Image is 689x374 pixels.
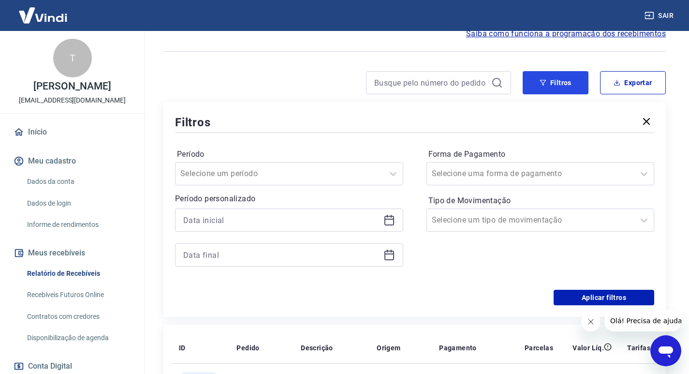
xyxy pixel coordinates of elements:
[600,71,666,94] button: Exportar
[179,343,186,353] p: ID
[525,343,553,353] p: Parcelas
[466,28,666,40] a: Saiba como funciona a programação dos recebimentos
[6,7,81,15] span: Olá! Precisa de ajuda?
[428,195,653,207] label: Tipo de Movimentação
[554,290,654,305] button: Aplicar filtros
[572,343,604,353] p: Valor Líq.
[12,150,133,172] button: Meu cadastro
[428,149,653,160] label: Forma de Pagamento
[301,343,333,353] p: Descrição
[581,312,601,331] iframe: Fechar mensagem
[12,242,133,264] button: Meus recebíveis
[374,75,487,90] input: Busque pelo número do pedido
[523,71,588,94] button: Filtros
[53,39,92,77] div: T
[23,328,133,348] a: Disponibilização de agenda
[23,172,133,192] a: Dados da conta
[23,307,133,327] a: Contratos com credores
[23,215,133,235] a: Informe de rendimentos
[627,343,650,353] p: Tarifas
[23,194,133,213] a: Dados de login
[183,213,380,227] input: Data inicial
[23,285,133,305] a: Recebíveis Futuros Online
[377,343,400,353] p: Origem
[175,193,403,205] p: Período personalizado
[19,95,126,105] p: [EMAIL_ADDRESS][DOMAIN_NAME]
[650,335,681,366] iframe: Botão para abrir a janela de mensagens
[177,149,401,160] label: Período
[604,310,681,331] iframe: Mensagem da empresa
[643,7,677,25] button: Sair
[236,343,259,353] p: Pedido
[12,121,133,143] a: Início
[23,264,133,284] a: Relatório de Recebíveis
[175,115,211,130] h5: Filtros
[439,343,477,353] p: Pagamento
[12,0,74,30] img: Vindi
[183,248,380,262] input: Data final
[33,81,111,91] p: [PERSON_NAME]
